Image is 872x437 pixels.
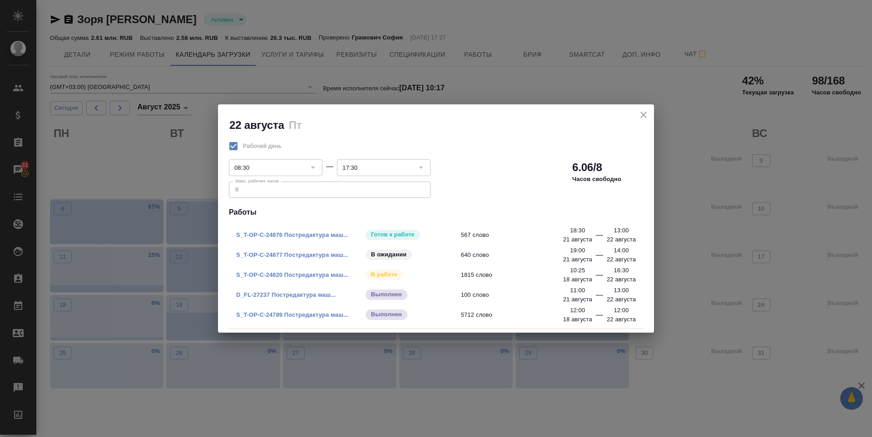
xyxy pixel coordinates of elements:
[461,270,590,280] span: 1815 слово
[371,290,402,299] p: Выполнен
[596,250,603,264] div: —
[596,290,603,304] div: —
[570,226,585,235] p: 18:30
[614,226,629,235] p: 13:00
[236,311,348,318] a: S_T-OP-C-24789 Постредактура маш...
[461,310,590,319] span: 5712 слово
[607,275,636,284] p: 22 августа
[614,306,629,315] p: 12:00
[236,231,348,238] a: S_T-OP-C-24876 Постредактура маш...
[461,231,590,240] span: 567 слово
[614,286,629,295] p: 13:00
[563,315,592,324] p: 18 августа
[614,266,629,275] p: 16:30
[563,295,592,304] p: 21 августа
[563,235,592,244] p: 21 августа
[461,250,590,260] span: 640 слово
[563,275,592,284] p: 18 августа
[570,306,585,315] p: 12:00
[607,255,636,264] p: 22 августа
[371,310,402,319] p: Выполнен
[596,270,603,284] div: —
[563,255,592,264] p: 21 августа
[371,230,415,239] p: Готов к работе
[570,286,585,295] p: 11:00
[614,246,629,255] p: 14:00
[572,175,621,184] p: Часов свободно
[572,160,602,175] h2: 6.06/8
[596,309,603,324] div: —
[236,291,336,298] a: D_FL-27237 Постредактура маш...
[607,315,636,324] p: 22 августа
[371,250,407,259] p: В ожидании
[243,142,282,151] span: Рабочий день
[236,251,348,258] a: S_T-OP-C-24877 Постредактура маш...
[289,119,302,131] h2: Пт
[570,246,585,255] p: 19:00
[326,161,333,172] div: —
[570,266,585,275] p: 10:25
[461,290,590,300] span: 100 слово
[229,207,643,218] h4: Работы
[229,119,284,131] h2: 22 августа
[596,230,603,244] div: —
[637,108,650,122] button: close
[607,295,636,304] p: 22 августа
[236,271,348,278] a: S_T-OP-C-24820 Постредактура маш...
[371,270,397,279] p: В работе
[607,235,636,244] p: 22 августа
